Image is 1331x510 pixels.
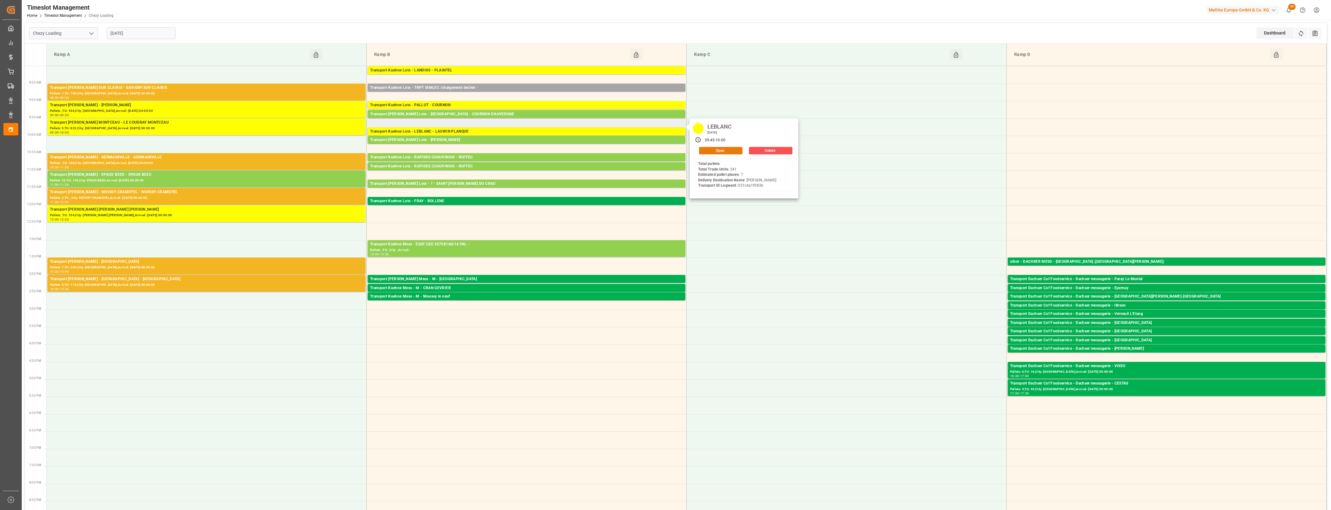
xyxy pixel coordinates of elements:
[60,218,69,221] div: 12:30
[1010,380,1323,387] div: Transport Dachser Cof Foodservice - Dachser messagerie - CESTAS
[1010,387,1323,392] div: Pallets: 4,TU: 44,City: [GEOGRAPHIC_DATA],Arrival: [DATE] 00:00:00
[29,481,41,484] span: 8:00 PM
[370,74,683,79] div: Pallets: 4,TU: 344,City: [GEOGRAPHIC_DATA],Arrival: [DATE] 00:00:00
[29,81,41,84] span: 8:30 AM
[29,98,41,102] span: 9:00 AM
[1010,285,1323,291] div: Transport Dachser Cof Foodservice - Dachser messagerie - Epernay
[29,394,41,397] span: 5:30 PM
[1010,369,1323,375] div: Pallets: 6,TU: 16,City: [GEOGRAPHIC_DATA],Arrival: [DATE] 00:00:00
[1010,328,1323,335] div: Transport Dachser Cof Foodservice - Dachser messagerie - [GEOGRAPHIC_DATA]
[370,282,683,288] div: Pallets: ,TU: 3,City: [GEOGRAPHIC_DATA],Arrival: [DATE] 00:00:00
[60,201,69,203] div: 12:00
[50,195,363,201] div: Pallets: 2,TU: ,City: MOISSY-CRAMOYEL,Arrival: [DATE] 00:00:00
[60,114,69,116] div: 09:30
[1010,259,1323,265] div: other - DACHSER MESS - [GEOGRAPHIC_DATA] ([GEOGRAPHIC_DATA][PERSON_NAME])
[370,161,683,166] div: Pallets: 1,TU: 539,City: RUFFEC,Arrival: [DATE] 00:00:00
[60,96,69,99] div: 09:00
[1206,4,1282,16] button: Melitta Europa GmbH & Co. KG
[698,161,776,189] div: : : 241 : 7 : [PERSON_NAME] : 051c4a1f983b
[27,133,41,136] span: 10:00 AM
[27,168,41,171] span: 11:00 AM
[1282,3,1296,17] button: show 45 new notifications
[29,411,41,415] span: 6:00 PM
[370,170,683,175] div: Pallets: 2,TU: 1039,City: RUFFEC,Arrival: [DATE] 00:00:00
[1010,337,1323,344] div: Transport Dachser Cof Foodservice - Dachser messagerie - [GEOGRAPHIC_DATA]
[1020,392,1029,395] div: 17:30
[1010,309,1323,314] div: Pallets: 1,TU: 13,City: [GEOGRAPHIC_DATA],Arrival: [DATE] 00:00:00
[50,114,59,116] div: 09:00
[29,237,41,241] span: 1:00 PM
[50,131,59,134] div: 09:30
[1010,294,1323,300] div: Transport Dachser Cof Foodservice - Dachser messagerie - [GEOGRAPHIC_DATA][PERSON_NAME]-[GEOGRAPH...
[370,291,683,297] div: Pallets: ,TU: 23,City: CRAN GEVRIER,Arrival: [DATE] 00:00:00
[692,49,950,61] div: Ramp C
[29,272,41,275] span: 2:00 PM
[60,183,69,186] div: 11:30
[50,161,363,166] div: Pallets: ,TU: 168,City: [GEOGRAPHIC_DATA],Arrival: [DATE] 00:00:00
[52,49,310,61] div: Ramp A
[1010,291,1323,297] div: Pallets: 2,TU: 74,City: [GEOGRAPHIC_DATA],Arrival: [DATE] 00:00:00
[50,265,363,270] div: Pallets: 7,TU: 265,City: [GEOGRAPHIC_DATA],Arrival: [DATE] 00:00:00
[1010,335,1323,340] div: Pallets: ,TU: 72,City: [GEOGRAPHIC_DATA],Arrival: [DATE] 00:00:00
[370,85,683,91] div: Transport Kuehne Lots - TRPT SIMLEC /chargement dechet -
[370,91,683,96] div: Pallets: ,TU: ,City: ,Arrival:
[705,130,734,135] div: [DATE]
[50,213,363,218] div: Pallets: ,TU: 104,City: [PERSON_NAME] [PERSON_NAME],Arrival: [DATE] 00:00:00
[29,359,41,362] span: 4:30 PM
[50,154,363,161] div: Transport [PERSON_NAME] - GERMAINVILLE - GERMAINVILLE
[1010,311,1323,317] div: Transport Dachser Cof Foodservice - Dachser messagerie - Verneuil L'Etang
[749,147,792,154] button: Delete
[50,166,59,169] div: 10:30
[60,288,69,290] div: 14:30
[59,218,60,221] div: -
[87,29,96,38] button: open menu
[59,114,60,116] div: -
[1206,6,1279,15] div: Melitta Europa GmbH & Co. KG
[27,150,41,154] span: 10:30 AM
[29,255,41,258] span: 1:30 PM
[29,307,41,310] span: 3:00 PM
[50,91,363,96] div: Pallets: 7,TU: 700,City: [GEOGRAPHIC_DATA],Arrival: [DATE] 00:00:00
[1010,344,1323,349] div: Pallets: 3,TU: ,City: [GEOGRAPHIC_DATA],Arrival: [DATE] 00:00:00
[370,276,683,282] div: Transport [PERSON_NAME] Mess - M - [GEOGRAPHIC_DATA]
[370,67,683,74] div: Transport Kuehne Lots - LANDOIS - PLAINTEL
[59,288,60,290] div: -
[107,27,176,39] input: DD-MM-YYYY
[380,253,389,256] div: 13:30
[59,183,60,186] div: -
[370,198,683,204] div: Transport Kuehne Lots - FRAY - BOLLENE
[698,167,728,171] b: Total Trade Units
[370,241,683,248] div: Transport Kuehne Mess - ESAT CDE 45758160/14 PAL -
[1010,346,1323,352] div: Transport Dachser Cof Foodservice - Dachser messagerie - [PERSON_NAME]
[370,108,683,114] div: Pallets: 5,TU: 733,City: [GEOGRAPHIC_DATA],Arrival: [DATE] 00:00:00
[50,270,59,273] div: 13:30
[1010,375,1019,377] div: 16:30
[370,248,683,253] div: Pallets: ,TU: ,City: ,Arrival:
[1019,392,1020,395] div: -
[370,253,379,256] div: 13:00
[705,138,715,143] div: 09:45
[370,294,683,300] div: Transport Kuehne Mess - M - Moussy le neuf
[59,96,60,99] div: -
[59,270,60,273] div: -
[50,282,363,288] div: Pallets: 5,TU: 174,City: [GEOGRAPHIC_DATA],Arrival: [DATE] 00:00:00
[1010,363,1323,369] div: Transport Dachser Cof Foodservice - Dachser messagerie - VISEU
[27,203,41,206] span: 12:00 PM
[50,183,59,186] div: 11:00
[1010,392,1019,395] div: 17:00
[698,183,736,188] b: Transport ID Logward
[698,162,720,166] b: Total pallets
[29,324,41,328] span: 3:30 PM
[29,498,41,502] span: 8:30 PM
[370,204,683,210] div: Pallets: 9,TU: 744,City: BOLLENE,Arrival: [DATE] 00:00:00
[50,201,59,203] div: 11:30
[698,178,745,182] b: Delivery Destination Name
[698,172,739,177] b: Estimated pallet places
[50,172,363,178] div: Transport [PERSON_NAME] - EPAUX BEZU - EPAUX BEZU
[1010,303,1323,309] div: Transport Dachser Cof Foodservice - Dachser messagerie - Hirson
[370,117,683,123] div: Pallets: 5,TU: 60,City: COURNON D'AUVERGNE,Arrival: [DATE] 00:00:00
[1296,3,1310,17] button: Help Center
[370,143,683,148] div: Pallets: 2,TU: 138,City: [GEOGRAPHIC_DATA],Arrival: [DATE] 00:00:00
[705,121,734,130] div: LEBLANC
[50,96,59,99] div: 08:30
